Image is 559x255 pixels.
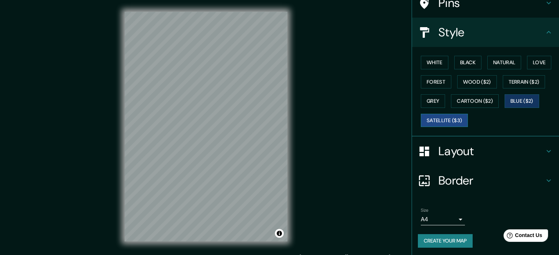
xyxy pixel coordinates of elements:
iframe: Help widget launcher [494,226,551,247]
button: Satellite ($3) [421,114,468,127]
div: Border [412,166,559,195]
button: Black [454,56,482,69]
button: White [421,56,448,69]
button: Terrain ($2) [503,75,545,89]
button: Forest [421,75,451,89]
button: Toggle attribution [275,229,284,238]
h4: Border [438,173,544,188]
button: Wood ($2) [457,75,497,89]
div: Layout [412,136,559,166]
h4: Layout [438,144,544,159]
label: Size [421,207,429,214]
button: Cartoon ($2) [451,94,499,108]
div: A4 [421,214,465,225]
div: Style [412,18,559,47]
button: Create your map [418,234,473,248]
button: Blue ($2) [505,94,539,108]
button: Love [527,56,551,69]
button: Natural [487,56,521,69]
h4: Style [438,25,544,40]
canvas: Map [125,12,287,241]
button: Grey [421,94,445,108]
